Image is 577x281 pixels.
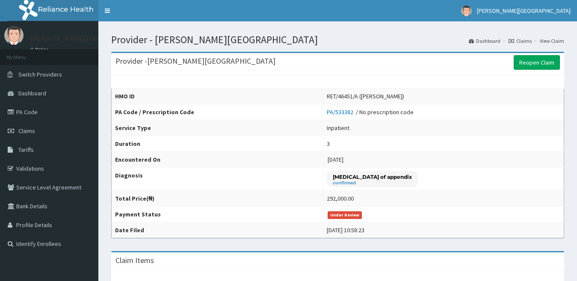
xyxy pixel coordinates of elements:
[112,207,323,222] th: Payment Status
[540,37,564,44] a: View Claim
[461,6,472,16] img: User Image
[115,57,275,65] h3: Provider - [PERSON_NAME][GEOGRAPHIC_DATA]
[30,47,50,53] a: Online
[30,35,157,42] p: [PERSON_NAME][GEOGRAPHIC_DATA]
[327,124,349,132] div: Inpatient
[112,191,323,207] th: Total Price(₦)
[115,257,154,264] h3: Claim Items
[327,194,354,203] div: 292,000.00
[18,71,62,78] span: Switch Providers
[327,108,414,116] div: / No prescription code
[18,89,46,97] span: Dashboard
[112,152,323,168] th: Encountered On
[509,37,532,44] a: Claims
[327,108,356,116] a: PA/533382
[328,156,343,163] span: [DATE]
[477,7,571,15] span: [PERSON_NAME][GEOGRAPHIC_DATA]
[327,92,404,101] div: RET/46451/A ([PERSON_NAME])
[333,173,412,180] p: [MEDICAL_DATA] of appendix
[18,127,35,135] span: Claims
[112,136,323,152] th: Duration
[333,181,412,185] small: confirmed
[112,120,323,136] th: Service Type
[469,37,500,44] a: Dashboard
[328,211,362,219] span: Under Review
[327,139,330,148] div: 3
[18,146,34,154] span: Tariffs
[112,222,323,238] th: Date Filed
[112,89,323,104] th: HMO ID
[112,168,323,191] th: Diagnosis
[112,104,323,120] th: PA Code / Prescription Code
[514,55,560,70] a: Reopen Claim
[4,26,24,45] img: User Image
[327,226,364,234] div: [DATE] 10:58:23
[111,34,564,45] h1: Provider - [PERSON_NAME][GEOGRAPHIC_DATA]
